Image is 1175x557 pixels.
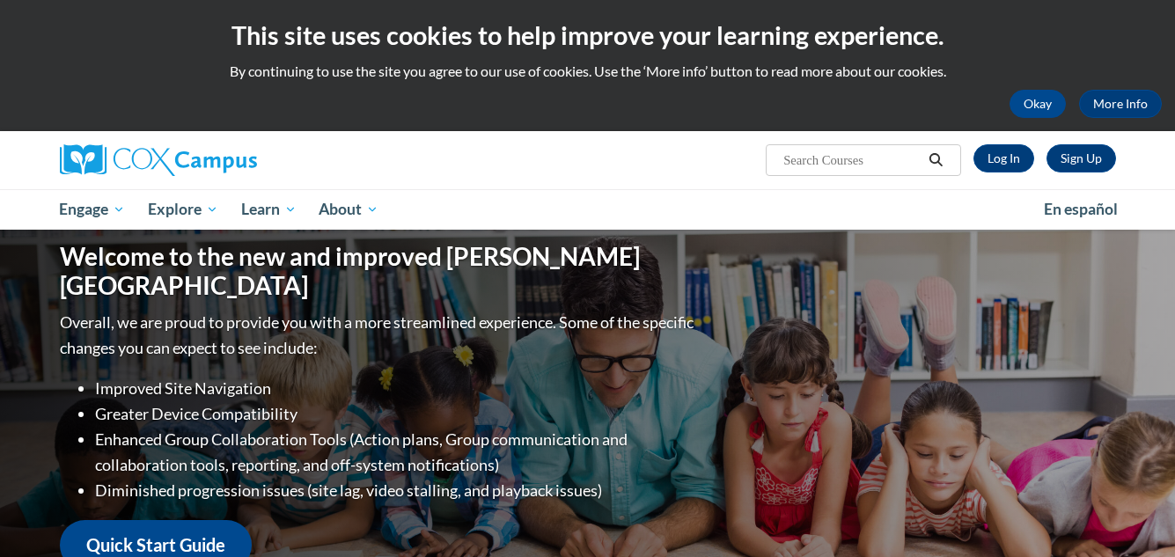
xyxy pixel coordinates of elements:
a: Engage [48,189,137,230]
a: More Info [1079,90,1162,118]
a: En español [1032,191,1129,228]
a: About [307,189,390,230]
li: Enhanced Group Collaboration Tools (Action plans, Group communication and collaboration tools, re... [95,427,698,478]
span: About [319,199,378,220]
a: Cox Campus [60,144,394,176]
span: Explore [148,199,218,220]
div: Main menu [33,189,1142,230]
span: Engage [59,199,125,220]
h1: Welcome to the new and improved [PERSON_NAME][GEOGRAPHIC_DATA] [60,242,698,301]
h2: This site uses cookies to help improve your learning experience. [13,18,1162,53]
li: Diminished progression issues (site lag, video stalling, and playback issues) [95,478,698,503]
a: Log In [973,144,1034,172]
input: Search Courses [782,150,922,171]
p: By continuing to use the site you agree to our use of cookies. Use the ‘More info’ button to read... [13,62,1162,81]
p: Overall, we are proud to provide you with a more streamlined experience. Some of the specific cha... [60,310,698,361]
button: Okay [1010,90,1066,118]
button: Search [922,150,949,171]
li: Improved Site Navigation [95,376,698,401]
span: Learn [241,199,297,220]
a: Explore [136,189,230,230]
li: Greater Device Compatibility [95,401,698,427]
span: En español [1044,200,1118,218]
a: Register [1046,144,1116,172]
a: Learn [230,189,308,230]
img: Cox Campus [60,144,257,176]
